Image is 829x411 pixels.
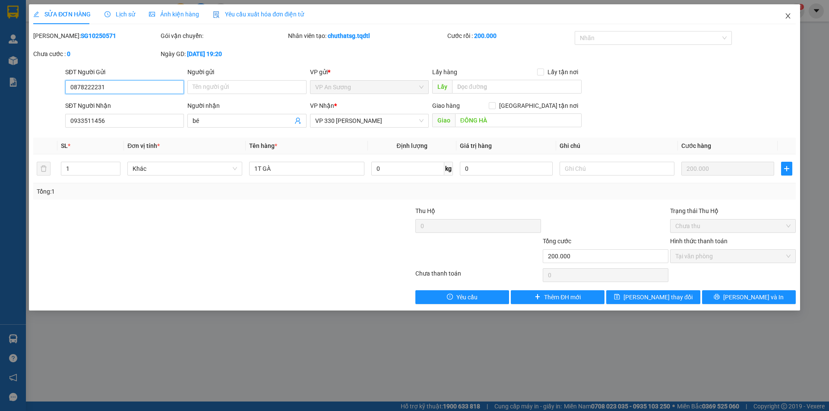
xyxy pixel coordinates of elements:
[447,294,453,301] span: exclamation-circle
[249,142,277,149] span: Tên hàng
[670,238,728,245] label: Hình thức thanh toán
[447,31,573,41] div: Cước rồi :
[288,31,446,41] div: Nhân viên tạo:
[681,142,711,149] span: Cước hàng
[702,290,796,304] button: printer[PERSON_NAME] và In
[161,31,286,41] div: Gói vận chuyển:
[785,13,791,19] span: close
[37,187,320,196] div: Tổng: 1
[535,294,541,301] span: plus
[444,162,453,176] span: kg
[294,117,301,124] span: user-add
[33,11,91,18] span: SỬA ĐƠN HÀNG
[432,80,452,94] span: Lấy
[606,290,700,304] button: save[PERSON_NAME] thay đổi
[544,292,581,302] span: Thêm ĐH mới
[781,162,792,176] button: plus
[496,101,582,110] span: [GEOGRAPHIC_DATA] tận nơi
[104,11,135,18] span: Lịch sử
[310,102,334,109] span: VP Nhận
[149,11,199,18] span: Ảnh kiện hàng
[460,142,492,149] span: Giá trị hàng
[328,32,370,39] b: chuthatsg.tqdtl
[415,290,509,304] button: exclamation-circleYêu cầu
[414,269,542,284] div: Chưa thanh toán
[33,49,159,59] div: Chưa cước :
[560,162,674,176] input: Ghi Chú
[556,138,678,154] th: Ghi chú
[675,220,791,232] span: Chưa thu
[61,142,68,149] span: SL
[127,142,160,149] span: Đơn vị tính
[543,238,571,245] span: Tổng cước
[161,49,286,59] div: Ngày GD:
[432,69,457,75] span: Lấy hàng
[681,162,774,176] input: 0
[33,11,39,17] span: edit
[249,162,364,176] input: VD: Bàn, Ghế
[187,50,222,57] b: [DATE] 19:20
[37,162,51,176] button: delete
[675,250,791,263] span: Tại văn phòng
[455,113,582,127] input: Dọc đường
[397,142,427,149] span: Định lượng
[623,292,693,302] span: [PERSON_NAME] thay đổi
[432,113,455,127] span: Giao
[544,67,582,77] span: Lấy tận nơi
[187,67,306,77] div: Người gửi
[315,114,424,127] span: VP 330 Lê Duẫn
[149,11,155,17] span: picture
[452,80,582,94] input: Dọc đường
[65,101,184,110] div: SĐT Người Nhận
[432,102,460,109] span: Giao hàng
[310,67,429,77] div: VP gửi
[723,292,784,302] span: [PERSON_NAME] và In
[67,50,70,57] b: 0
[511,290,604,304] button: plusThêm ĐH mới
[714,294,720,301] span: printer
[415,207,435,214] span: Thu Hộ
[213,11,304,18] span: Yêu cầu xuất hóa đơn điện tử
[315,81,424,94] span: VP An Sương
[187,101,306,110] div: Người nhận
[456,292,478,302] span: Yêu cầu
[782,165,792,172] span: plus
[81,32,116,39] b: SG10250571
[65,67,184,77] div: SĐT Người Gửi
[213,11,220,18] img: icon
[776,4,800,28] button: Close
[474,32,497,39] b: 200.000
[33,31,159,41] div: [PERSON_NAME]:
[670,206,796,216] div: Trạng thái Thu Hộ
[614,294,620,301] span: save
[133,162,237,175] span: Khác
[104,11,111,17] span: clock-circle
